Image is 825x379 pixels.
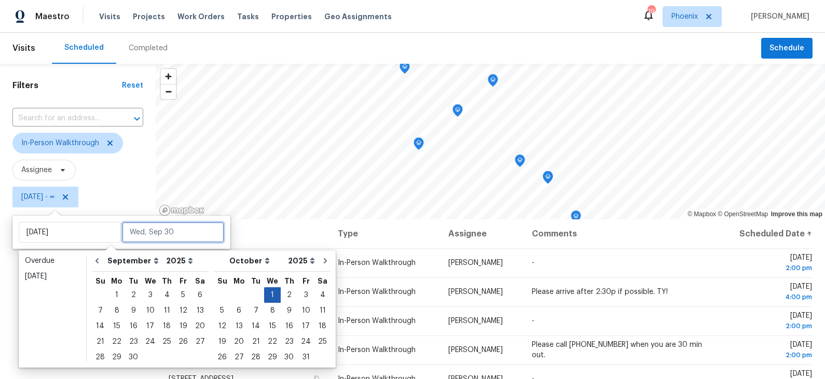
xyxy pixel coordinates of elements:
[543,171,553,187] div: Map marker
[297,287,314,303] div: Fri Oct 03 2025
[281,303,297,318] div: Thu Oct 09 2025
[281,319,297,333] div: 16
[524,219,717,248] th: Comments
[515,155,525,171] div: Map marker
[125,349,142,365] div: Tue Sep 30 2025
[25,271,80,282] div: [DATE]
[142,318,159,334] div: Wed Sep 17 2025
[717,219,813,248] th: Scheduled Date ↑
[297,349,314,365] div: Fri Oct 31 2025
[281,334,297,349] div: 23
[159,319,175,333] div: 18
[214,303,230,318] div: Sun Oct 05 2025
[571,210,581,227] div: Map marker
[19,222,121,243] input: Start date
[108,350,125,364] div: 29
[129,277,138,285] abbr: Tuesday
[142,334,159,349] div: Wed Sep 24 2025
[214,319,230,333] div: 12
[161,84,176,99] button: Zoom out
[761,38,813,59] button: Schedule
[247,318,264,334] div: Tue Oct 14 2025
[230,349,247,365] div: Mon Oct 27 2025
[725,321,812,331] div: 2:00 pm
[725,283,812,302] span: [DATE]
[142,287,159,303] div: Wed Sep 03 2025
[769,42,804,55] span: Schedule
[191,319,209,333] div: 20
[227,253,285,269] select: Month
[230,334,247,349] div: Mon Oct 20 2025
[281,318,297,334] div: Thu Oct 16 2025
[125,303,142,318] div: Tue Sep 09 2025
[230,318,247,334] div: Mon Oct 13 2025
[318,250,333,271] button: Go to next month
[281,288,297,302] div: 2
[64,43,104,53] div: Scheduled
[92,334,108,349] div: Sun Sep 21 2025
[297,303,314,318] div: 10
[125,319,142,333] div: 16
[230,319,247,333] div: 13
[314,319,331,333] div: 18
[251,277,260,285] abbr: Tuesday
[92,319,108,333] div: 14
[297,334,314,349] div: Fri Oct 24 2025
[168,219,329,248] th: Address
[159,303,175,318] div: 11
[230,303,247,318] div: 6
[99,11,120,22] span: Visits
[125,287,142,303] div: Tue Sep 02 2025
[324,11,392,22] span: Geo Assignments
[230,350,247,364] div: 27
[214,334,230,349] div: 19
[159,288,175,302] div: 4
[671,11,698,22] span: Phoenix
[125,318,142,334] div: Tue Sep 16 2025
[281,287,297,303] div: Thu Oct 02 2025
[314,303,331,318] div: 11
[267,277,278,285] abbr: Wednesday
[329,219,441,248] th: Type
[264,349,281,365] div: Wed Oct 29 2025
[175,288,191,302] div: 5
[648,6,655,17] div: 19
[161,69,176,84] span: Zoom in
[95,277,105,285] abbr: Sunday
[159,204,204,216] a: Mapbox homepage
[532,341,702,359] span: Please call [PHONE_NUMBER] when you are 30 min out.
[133,11,165,22] span: Projects
[180,277,187,285] abbr: Friday
[217,277,227,285] abbr: Sunday
[175,318,191,334] div: Fri Sep 19 2025
[159,334,175,349] div: Thu Sep 25 2025
[285,253,318,269] select: Year
[130,111,144,126] button: Open
[108,319,125,333] div: 15
[92,350,108,364] div: 28
[281,350,297,364] div: 30
[122,222,224,243] input: Wed, Sep 30
[281,334,297,349] div: Thu Oct 23 2025
[214,350,230,364] div: 26
[400,61,410,77] div: Map marker
[191,288,209,302] div: 6
[281,303,297,318] div: 9
[159,287,175,303] div: Thu Sep 04 2025
[230,303,247,318] div: Mon Oct 06 2025
[214,303,230,318] div: 5
[191,287,209,303] div: Sat Sep 06 2025
[89,250,105,271] button: Go to previous month
[414,137,424,153] div: Map marker
[125,334,142,349] div: Tue Sep 23 2025
[532,288,668,296] span: Please arrive after 2:30p if possible. TY!
[92,334,108,349] div: 21
[448,288,503,296] span: [PERSON_NAME]
[92,303,108,318] div: Sun Sep 07 2025
[247,334,264,349] div: 21
[191,318,209,334] div: Sat Sep 20 2025
[314,303,331,318] div: Sat Oct 11 2025
[725,341,812,360] span: [DATE]
[448,346,503,354] span: [PERSON_NAME]
[314,288,331,302] div: 4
